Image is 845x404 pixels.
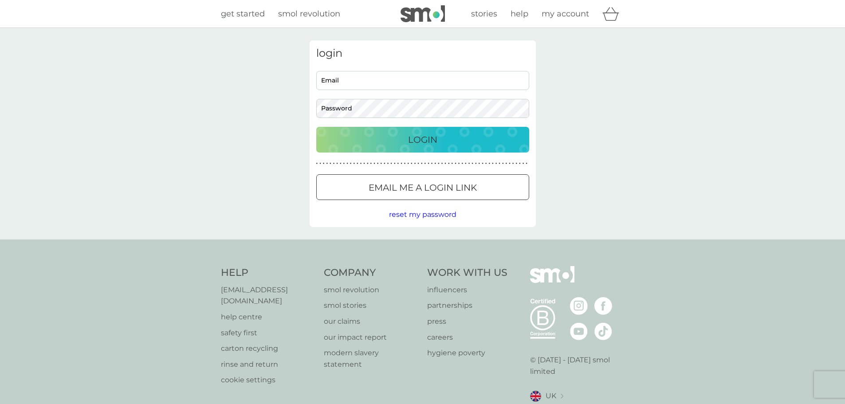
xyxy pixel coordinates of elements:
[278,9,340,19] span: smol revolution
[427,300,507,311] p: partnerships
[367,161,369,166] p: ●
[346,161,348,166] p: ●
[316,174,529,200] button: Email me a login link
[512,161,514,166] p: ●
[472,161,473,166] p: ●
[506,161,507,166] p: ●
[389,209,456,220] button: reset my password
[515,161,517,166] p: ●
[323,161,325,166] p: ●
[441,161,443,166] p: ●
[438,161,440,166] p: ●
[326,161,328,166] p: ●
[570,297,588,315] img: visit the smol Instagram page
[353,161,355,166] p: ●
[475,161,477,166] p: ●
[511,9,528,19] span: help
[414,161,416,166] p: ●
[324,316,418,327] p: our claims
[495,161,497,166] p: ●
[401,5,445,22] img: smol
[278,8,340,20] a: smol revolution
[455,161,456,166] p: ●
[570,322,588,340] img: visit the smol Youtube page
[316,47,529,60] h3: login
[221,266,315,280] h4: Help
[468,161,470,166] p: ●
[370,161,372,166] p: ●
[350,161,352,166] p: ●
[421,161,423,166] p: ●
[488,161,490,166] p: ●
[316,161,318,166] p: ●
[343,161,345,166] p: ●
[404,161,406,166] p: ●
[316,127,529,153] button: Login
[221,311,315,323] a: help centre
[602,5,625,23] div: basket
[530,391,541,402] img: UK flag
[397,161,399,166] p: ●
[427,316,507,327] a: press
[485,161,487,166] p: ●
[427,347,507,359] a: hygiene poverty
[221,284,315,307] a: [EMAIL_ADDRESS][DOMAIN_NAME]
[546,390,556,402] span: UK
[324,347,418,370] a: modern slavery statement
[408,133,437,147] p: Login
[360,161,362,166] p: ●
[542,9,589,19] span: my account
[594,297,612,315] img: visit the smol Facebook page
[427,284,507,296] a: influencers
[221,9,265,19] span: get started
[523,161,524,166] p: ●
[389,210,456,219] span: reset my password
[428,161,429,166] p: ●
[427,332,507,343] a: careers
[417,161,419,166] p: ●
[333,161,335,166] p: ●
[407,161,409,166] p: ●
[401,161,402,166] p: ●
[324,300,418,311] a: smol stories
[424,161,426,166] p: ●
[427,266,507,280] h4: Work With Us
[369,180,477,195] p: Email me a login link
[452,161,453,166] p: ●
[390,161,392,166] p: ●
[340,161,342,166] p: ●
[221,359,315,370] a: rinse and return
[324,284,418,296] a: smol revolution
[434,161,436,166] p: ●
[482,161,483,166] p: ●
[471,8,497,20] a: stories
[221,8,265,20] a: get started
[465,161,467,166] p: ●
[324,266,418,280] h4: Company
[221,343,315,354] a: carton recycling
[357,161,358,166] p: ●
[542,8,589,20] a: my account
[324,332,418,343] a: our impact report
[502,161,504,166] p: ●
[499,161,500,166] p: ●
[492,161,494,166] p: ●
[377,161,379,166] p: ●
[363,161,365,166] p: ●
[411,161,413,166] p: ●
[221,327,315,339] a: safety first
[221,374,315,386] a: cookie settings
[373,161,375,166] p: ●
